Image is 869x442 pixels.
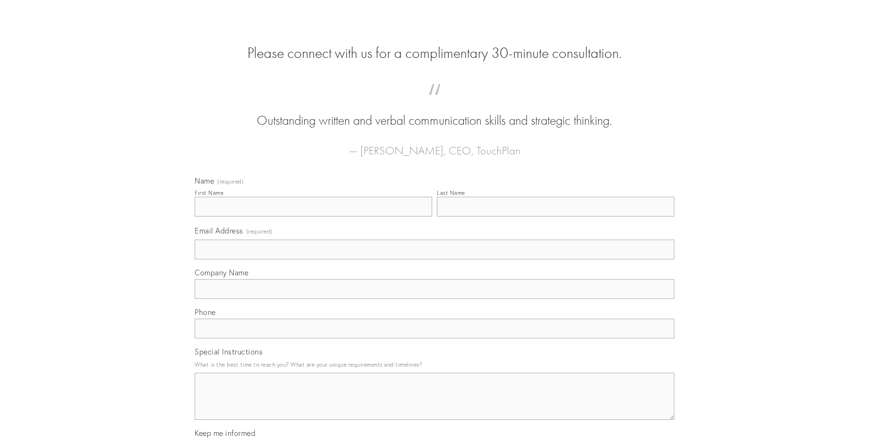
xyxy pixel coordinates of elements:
span: (required) [217,179,244,185]
span: “ [210,93,659,112]
span: Keep me informed [195,428,255,438]
span: Name [195,176,214,185]
span: Company Name [195,268,248,277]
p: What is the best time to reach you? What are your unique requirements and timelines? [195,358,674,371]
figcaption: — [PERSON_NAME], CEO, TouchPlan [210,130,659,160]
h2: Please connect with us for a complimentary 30-minute consultation. [195,44,674,62]
blockquote: Outstanding written and verbal communication skills and strategic thinking. [210,93,659,130]
div: First Name [195,189,223,196]
div: Last Name [437,189,465,196]
span: Email Address [195,226,243,235]
span: Phone [195,307,216,317]
span: (required) [246,225,273,238]
span: Special Instructions [195,347,262,356]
